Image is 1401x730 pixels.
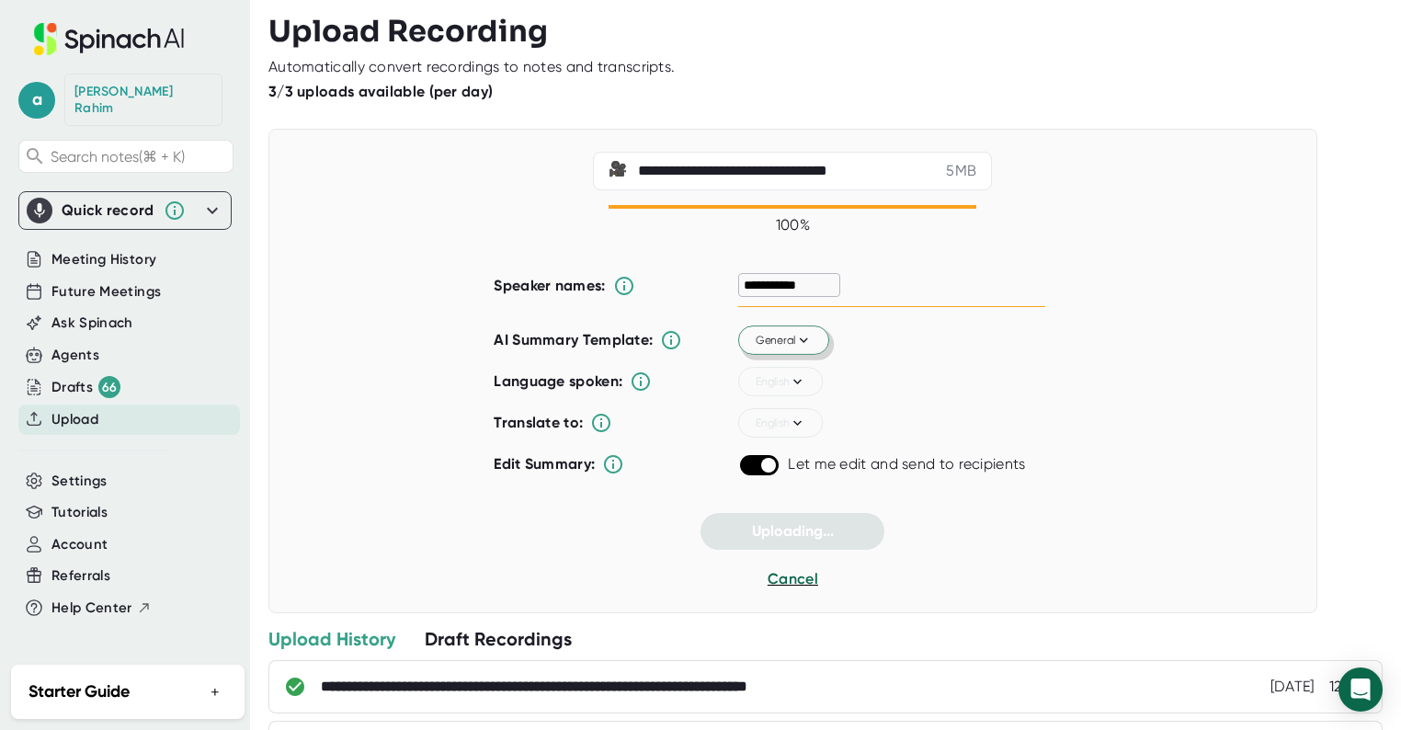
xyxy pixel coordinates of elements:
[268,83,493,100] b: 3/3 uploads available (per day)
[738,326,829,356] button: General
[425,627,572,651] div: Draft Recordings
[51,376,120,398] div: Drafts
[28,679,130,704] h2: Starter Guide
[51,534,108,555] button: Account
[738,368,823,397] button: English
[494,331,653,349] b: AI Summary Template:
[51,148,185,165] span: Search notes (⌘ + K)
[946,162,976,180] div: 5 MB
[51,598,152,619] button: Help Center
[1338,667,1383,712] div: Open Intercom Messenger
[768,570,818,587] span: Cancel
[494,414,583,431] b: Translate to:
[1270,678,1315,696] div: 8/27/2025, 6:32:44 PM
[268,627,395,651] div: Upload History
[51,376,120,398] button: Drafts 66
[51,345,99,366] button: Agents
[268,14,1383,49] h3: Upload Recording
[98,376,120,398] div: 66
[51,249,156,270] button: Meeting History
[51,281,161,302] button: Future Meetings
[609,216,976,234] div: 100 %
[74,84,212,116] div: Abdul Rahim
[27,192,223,229] div: Quick record
[51,502,108,523] button: Tutorials
[700,513,884,550] button: Uploading...
[62,201,154,220] div: Quick record
[609,160,631,182] span: video
[494,372,622,390] b: Language spoken:
[494,455,595,473] b: Edit Summary:
[51,598,132,619] span: Help Center
[51,409,98,430] button: Upload
[1329,678,1368,696] div: 12 MB
[494,277,605,294] b: Speaker names:
[268,58,675,76] div: Automatically convert recordings to notes and transcripts.
[788,455,1025,473] div: Let me edit and send to recipients
[18,82,55,119] span: a
[752,522,834,540] span: Uploading...
[203,679,227,705] button: +
[51,471,108,492] button: Settings
[738,409,823,439] button: English
[51,313,133,334] button: Ask Spinach
[51,565,110,587] button: Referrals
[768,568,818,590] button: Cancel
[756,415,806,431] span: English
[756,332,813,348] span: General
[756,373,806,390] span: English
